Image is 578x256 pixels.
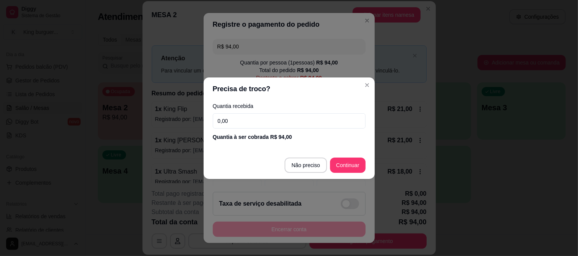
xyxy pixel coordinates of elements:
[285,158,327,173] button: Não preciso
[213,103,366,109] label: Quantia recebida
[361,79,373,91] button: Close
[213,133,366,141] div: Quantia à ser cobrada R$ 94,00
[204,77,375,100] header: Precisa de troco?
[330,158,366,173] button: Continuar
